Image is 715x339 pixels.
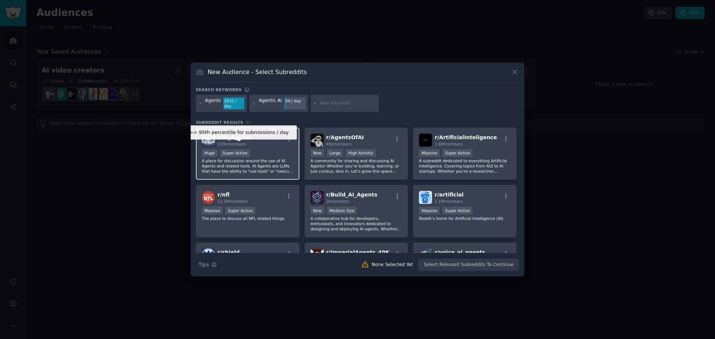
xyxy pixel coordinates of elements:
[202,216,293,221] p: The place to discuss all NFL related things
[419,191,432,204] img: artificial
[202,249,215,262] img: shield
[326,192,378,198] span: r/ Build_AI_Agents
[326,142,352,146] span: 49k members
[435,249,485,255] span: r/ voice_ai_agents
[419,249,432,262] img: voice_ai_agents
[208,68,307,76] h3: New Audience - Select Subreddits
[327,149,343,157] div: Large
[435,142,463,146] span: 1.6M members
[372,262,413,268] div: None Selected Yet
[311,207,324,214] div: New
[442,207,473,214] div: Super Active
[419,158,511,174] p: A subreddit dedicated to everything Artificial Intelligence. Covering topics from AGI to AI start...
[223,97,244,109] div: 2032 / day
[419,216,511,221] p: Reddit’s home for Artificial Intelligence (AI)
[419,207,440,214] div: Massive
[311,158,402,174] p: A community for sharing and discussing AI Agents! Whether you’re building, learning, or just curi...
[202,149,217,157] div: Huge
[346,149,376,157] div: High Activity
[419,149,440,157] div: Massive
[311,134,324,147] img: AgentsOfAI
[217,134,251,140] span: r/ AI_Agents
[217,192,229,198] span: r/ nfl
[311,191,324,204] img: Build_AI_Agents
[202,191,215,204] img: nfl
[205,97,221,109] div: Agents
[435,134,497,140] span: r/ ArtificialInteligence
[202,134,215,147] img: AI_Agents
[246,120,251,125] span: 45
[311,249,324,262] img: ImperialAgents_40K
[326,249,390,255] span: r/ ImperialAgents_40K
[419,134,432,147] img: ArtificialInteligence
[202,207,223,214] div: Massive
[320,100,376,107] input: New Keyword
[311,216,402,231] p: A collaborative hub for developers, enthusiasts, and innovators dedicated to designing and deploy...
[217,199,248,204] span: 12.5M members
[196,120,243,125] span: Subreddit Results
[326,199,350,204] span: 2k members
[442,149,473,157] div: Super Active
[196,87,242,92] h3: Search keywords
[259,97,282,109] div: Agentic AI
[326,134,364,140] span: r/ AgentsOfAI
[311,149,324,157] div: New
[327,207,357,214] div: Medium Size
[217,249,239,255] span: r/ shield
[217,142,246,146] span: 193k members
[202,158,293,174] p: A place for discussion around the use of AI Agents and related tools. AI Agents are LLMs that hav...
[196,258,219,271] button: Tips
[220,149,250,157] div: Super Active
[198,261,209,269] span: Tips
[435,199,463,204] span: 1.1M members
[225,207,255,214] div: Super Active
[435,192,464,198] span: r/ artificial
[285,97,305,104] div: 34 / day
